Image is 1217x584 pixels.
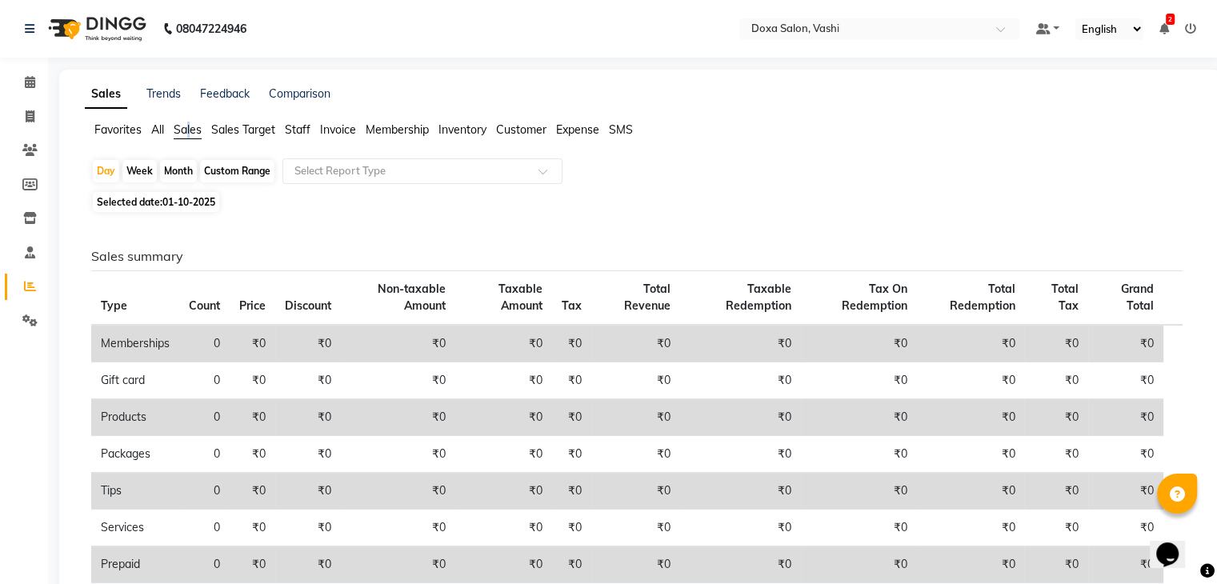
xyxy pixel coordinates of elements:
td: ₹0 [917,510,1025,546]
td: ₹0 [1024,546,1088,583]
td: 0 [179,399,230,436]
td: ₹0 [552,510,591,546]
td: ₹0 [1024,510,1088,546]
td: ₹0 [591,436,680,473]
td: ₹0 [591,399,680,436]
td: ₹0 [680,362,801,399]
td: ₹0 [455,473,552,510]
td: ₹0 [230,436,275,473]
td: ₹0 [341,510,455,546]
span: 01-10-2025 [162,196,215,208]
span: Expense [556,122,599,137]
td: ₹0 [917,399,1025,436]
span: Taxable Redemption [726,282,791,313]
td: Memberships [91,325,179,362]
td: ₹0 [455,436,552,473]
td: ₹0 [680,399,801,436]
span: Invoice [320,122,356,137]
td: ₹0 [801,546,917,583]
a: Feedback [200,86,250,101]
td: ₹0 [1088,325,1163,362]
span: 2 [1166,14,1175,25]
span: Type [101,298,127,313]
div: Day [93,160,119,182]
td: ₹0 [341,399,455,436]
span: Sales Target [211,122,275,137]
td: ₹0 [801,473,917,510]
td: ₹0 [680,325,801,362]
td: ₹0 [341,473,455,510]
span: Total Tax [1051,282,1079,313]
td: ₹0 [680,436,801,473]
td: ₹0 [1088,399,1163,436]
td: ₹0 [455,325,552,362]
td: ₹0 [1088,510,1163,546]
a: Trends [146,86,181,101]
td: ₹0 [801,325,917,362]
td: 0 [179,473,230,510]
td: ₹0 [1088,362,1163,399]
td: ₹0 [455,362,552,399]
td: ₹0 [275,399,341,436]
span: Tax [562,298,582,313]
td: Services [91,510,179,546]
td: 0 [179,325,230,362]
span: Total Revenue [624,282,671,313]
td: ₹0 [1024,325,1088,362]
td: ₹0 [341,325,455,362]
td: ₹0 [1088,546,1163,583]
img: logo [41,6,150,51]
td: ₹0 [230,473,275,510]
td: ₹0 [552,546,591,583]
span: Inventory [438,122,486,137]
span: SMS [609,122,633,137]
td: Tips [91,473,179,510]
iframe: chat widget [1150,520,1201,568]
td: 0 [179,362,230,399]
span: Price [239,298,266,313]
span: Tax On Redemption [842,282,907,313]
a: Comparison [269,86,330,101]
td: ₹0 [1024,399,1088,436]
td: ₹0 [275,362,341,399]
td: ₹0 [801,399,917,436]
td: ₹0 [230,325,275,362]
span: Membership [366,122,429,137]
td: ₹0 [591,362,680,399]
td: ₹0 [917,362,1025,399]
td: ₹0 [801,436,917,473]
td: ₹0 [275,546,341,583]
td: ₹0 [591,473,680,510]
td: ₹0 [455,546,552,583]
td: ₹0 [341,436,455,473]
td: Packages [91,436,179,473]
td: ₹0 [230,399,275,436]
span: Staff [285,122,310,137]
div: Month [160,160,197,182]
td: ₹0 [455,399,552,436]
div: Week [122,160,157,182]
td: ₹0 [552,362,591,399]
td: ₹0 [917,325,1025,362]
span: Selected date: [93,192,219,212]
td: ₹0 [1024,362,1088,399]
td: ₹0 [275,510,341,546]
td: ₹0 [680,473,801,510]
b: 08047224946 [176,6,246,51]
div: Custom Range [200,160,274,182]
a: 2 [1159,22,1169,36]
td: ₹0 [552,473,591,510]
td: ₹0 [917,473,1025,510]
td: ₹0 [275,436,341,473]
td: ₹0 [341,546,455,583]
td: 0 [179,510,230,546]
td: ₹0 [591,546,680,583]
td: ₹0 [275,325,341,362]
span: Sales [174,122,202,137]
td: ₹0 [455,510,552,546]
span: Taxable Amount [498,282,542,313]
td: ₹0 [591,325,680,362]
span: Favorites [94,122,142,137]
td: ₹0 [917,436,1025,473]
td: ₹0 [917,546,1025,583]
